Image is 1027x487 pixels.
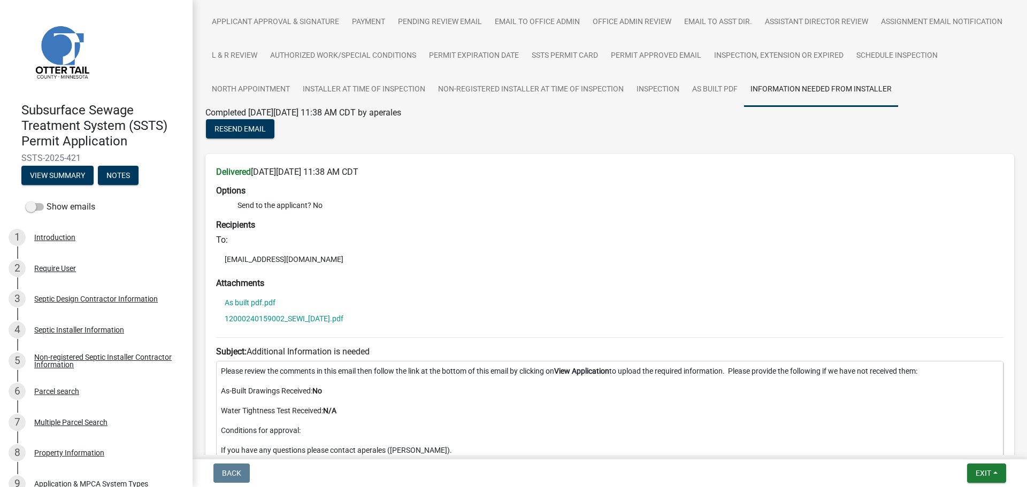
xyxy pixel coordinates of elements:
a: Assignment Email Notification [875,5,1009,40]
div: 3 [9,290,26,307]
a: Assistant Director Review [758,5,875,40]
button: Exit [967,463,1006,483]
a: Permit Expiration Date [423,39,525,73]
h6: Additional Information is needed [216,346,1003,357]
a: Inspection [630,73,686,107]
p: As-Built Drawings Received: [221,385,999,397]
a: North Appointment [205,73,296,107]
strong: View Application [554,367,609,375]
p: Water Tightness Test Received: [221,405,999,416]
strong: No [312,386,322,395]
a: Email to Office Admin [488,5,586,40]
a: Inspection, Extension or EXPIRED [708,39,850,73]
div: 6 [9,383,26,400]
div: Require User [34,265,76,272]
a: 12000240159002_SEWI_[DATE].pdf [225,315,343,322]
strong: Delivered [216,167,251,177]
strong: N/A [323,406,336,415]
div: 2 [9,260,26,277]
p: Conditions for approval: [221,425,999,436]
div: 5 [9,352,26,369]
a: Applicant Approval & Signature [205,5,346,40]
h4: Subsurface Sewage Treatment System (SSTS) Permit Application [21,103,184,149]
span: Resend Email [214,125,266,133]
a: Permit Approved Email [604,39,708,73]
h6: [DATE][DATE] 11:38 AM CDT [216,167,1003,177]
p: If you have any questions please contact aperales ([PERSON_NAME]). [221,445,999,456]
wm-modal-confirm: Notes [98,172,139,181]
a: Email to Asst Dir. [678,5,758,40]
a: Non-registered Installer at time of Inspection [432,73,630,107]
p: Please review the comments in this email then follow the link at the bottom of this email by clic... [221,366,999,377]
a: Payment [346,5,392,40]
strong: Subject: [216,346,247,357]
strong: Attachments [216,278,264,288]
div: Property Information [34,449,104,457]
div: Introduction [34,234,75,241]
div: Parcel search [34,388,79,395]
a: As built pdf [686,73,744,107]
span: Completed [DATE][DATE] 11:38 AM CDT by aperales [205,107,401,118]
div: Multiple Parcel Search [34,419,108,426]
a: Information Needed from Installer [744,73,898,107]
div: 4 [9,321,26,338]
button: View Summary [21,166,94,185]
div: Non-registered Septic Installer Contractor Information [34,353,175,368]
button: Back [213,463,250,483]
wm-modal-confirm: Summary [21,172,94,181]
strong: Options [216,185,246,196]
div: Septic Installer Information [34,326,124,334]
div: 1 [9,229,26,246]
a: As built pdf.pdf [225,299,275,306]
span: SSTS-2025-421 [21,153,171,163]
h6: To: [216,235,1003,245]
a: Schedule Inspection [850,39,944,73]
a: Office Admin Review [586,5,678,40]
div: 7 [9,414,26,431]
img: Otter Tail County, Minnesota [21,11,102,91]
a: Authorized Work/Special Conditions [264,39,423,73]
a: L & R Review [205,39,264,73]
label: Show emails [26,200,95,213]
button: Resend Email [206,119,274,138]
div: Septic Design Contractor Information [34,295,158,303]
span: Back [222,469,241,477]
span: Exit [976,469,991,477]
strong: Recipients [216,220,255,230]
a: Pending review Email [392,5,488,40]
li: [EMAIL_ADDRESS][DOMAIN_NAME] [216,251,1003,267]
li: Send to the applicant? No [237,200,1003,211]
a: SSTS Permit Card [525,39,604,73]
div: 8 [9,444,26,461]
button: Notes [98,166,139,185]
a: Installer at time of Inspection [296,73,432,107]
